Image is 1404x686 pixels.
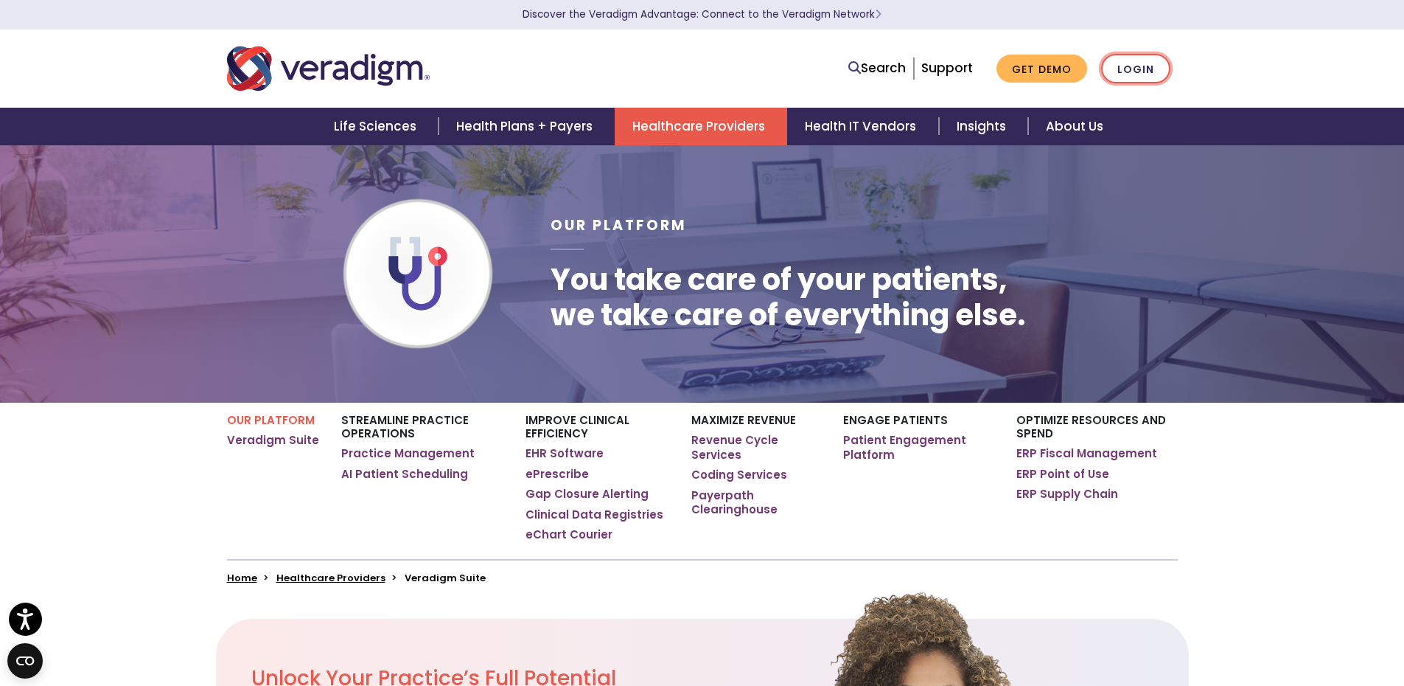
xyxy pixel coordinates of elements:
a: Revenue Cycle Services [691,433,820,462]
a: Healthcare Providers [276,571,385,585]
a: Coding Services [691,468,787,482]
span: Learn More [875,7,881,21]
a: Practice Management [341,446,475,461]
a: Support [921,59,973,77]
img: Veradigm logo [227,44,430,93]
button: Open CMP widget [7,643,43,679]
a: Health Plans + Payers [439,108,615,145]
a: AI Patient Scheduling [341,467,468,482]
a: Search [848,58,906,78]
a: ERP Fiscal Management [1016,446,1157,461]
a: Healthcare Providers [615,108,787,145]
a: EHR Software [525,446,604,461]
a: Veradigm Suite [227,433,319,448]
a: Life Sciences [316,108,439,145]
a: Patient Engagement Platform [843,433,994,462]
a: Clinical Data Registries [525,507,663,522]
a: Health IT Vendors [787,108,938,145]
a: ERP Supply Chain [1016,487,1118,502]
a: Payerpath Clearinghouse [691,488,820,517]
a: Gap Closure Alerting [525,487,649,502]
h1: You take care of your patients, we take care of everything else. [551,262,1026,333]
a: Home [227,571,257,585]
a: ePrescribe [525,467,589,482]
a: Login [1101,54,1170,84]
a: Get Demo [996,55,1087,83]
a: Discover the Veradigm Advantage: Connect to the Veradigm NetworkLearn More [523,7,881,21]
a: Insights [939,108,1028,145]
a: ERP Point of Use [1016,467,1109,482]
a: About Us [1028,108,1121,145]
span: Our Platform [551,215,687,235]
a: eChart Courier [525,527,612,542]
